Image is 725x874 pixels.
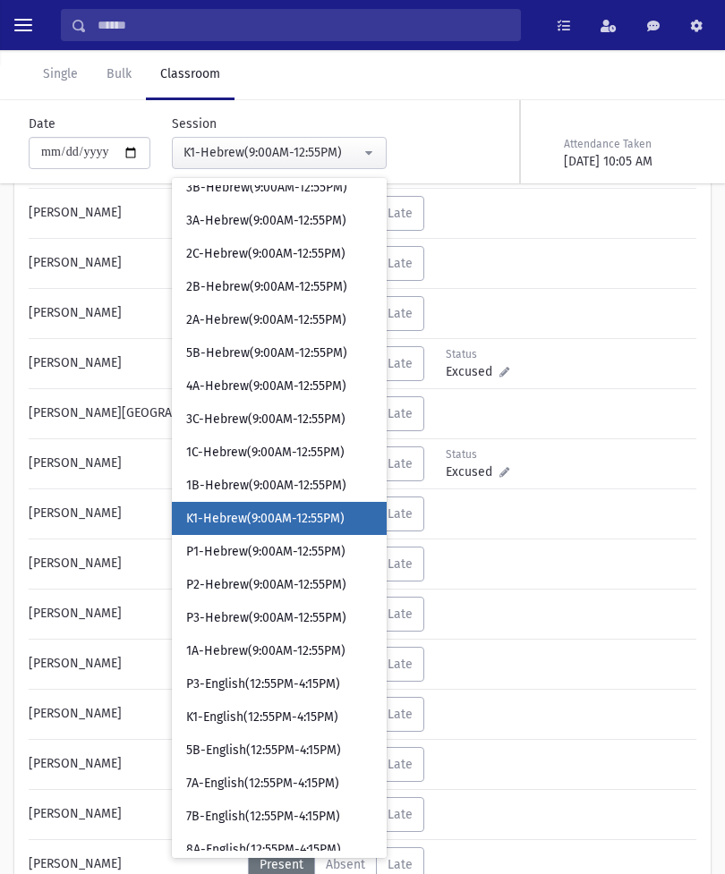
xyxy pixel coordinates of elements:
[20,747,248,782] div: [PERSON_NAME]
[7,9,39,41] button: toggle menu
[388,206,413,221] span: Late
[388,406,413,421] span: Late
[186,543,345,561] span: P1-Hebrew(9:00AM-12:55PM)
[446,462,499,481] span: Excused
[20,396,248,431] div: [PERSON_NAME][GEOGRAPHIC_DATA]
[186,709,338,726] span: K1-English(12:55PM-4:15PM)
[20,697,248,732] div: [PERSON_NAME]
[186,411,345,429] span: 3C-Hebrew(9:00AM-12:55PM)
[388,256,413,271] span: Late
[446,446,525,462] div: Status
[446,362,499,381] span: Excused
[20,296,248,331] div: [PERSON_NAME]
[186,510,345,528] span: K1-Hebrew(9:00AM-12:55PM)
[186,212,346,230] span: 3A-Hebrew(9:00AM-12:55PM)
[20,496,248,531] div: [PERSON_NAME]
[186,742,341,759] span: 5B-English(12:55PM-4:15PM)
[388,607,413,622] span: Late
[20,597,248,632] div: [PERSON_NAME]
[564,152,693,171] div: [DATE] 10:05 AM
[92,50,146,100] a: Bulk
[186,576,346,594] span: P2-Hebrew(9:00AM-12:55PM)
[20,246,248,281] div: [PERSON_NAME]
[186,278,347,296] span: 2B-Hebrew(9:00AM-12:55PM)
[388,707,413,722] span: Late
[388,757,413,772] span: Late
[186,841,341,859] span: 8A-English(12:55PM-4:15PM)
[388,456,413,471] span: Late
[20,547,248,581] div: [PERSON_NAME]
[446,346,525,362] div: Status
[186,444,345,462] span: 1C-Hebrew(9:00AM-12:55PM)
[183,143,361,162] div: K1-Hebrew(9:00AM-12:55PM)
[186,344,347,362] span: 5B-Hebrew(9:00AM-12:55PM)
[388,306,413,321] span: Late
[20,797,248,832] div: [PERSON_NAME]
[20,346,248,381] div: [PERSON_NAME]
[186,245,345,263] span: 2C-Hebrew(9:00AM-12:55PM)
[388,556,413,572] span: Late
[186,477,346,495] span: 1B-Hebrew(9:00AM-12:55PM)
[388,657,413,672] span: Late
[388,356,413,371] span: Late
[186,775,339,793] span: 7A-English(12:55PM-4:15PM)
[388,506,413,522] span: Late
[186,378,346,395] span: 4A-Hebrew(9:00AM-12:55PM)
[186,609,346,627] span: P3-Hebrew(9:00AM-12:55PM)
[29,115,55,133] label: Date
[172,115,217,133] label: Session
[20,647,248,682] div: [PERSON_NAME]
[20,196,248,231] div: [PERSON_NAME]
[20,446,248,481] div: [PERSON_NAME]
[29,50,92,100] a: Single
[186,675,340,693] span: P3-English(12:55PM-4:15PM)
[564,136,693,152] div: Attendance Taken
[186,311,346,329] span: 2A-Hebrew(9:00AM-12:55PM)
[186,808,340,826] span: 7B-English(12:55PM-4:15PM)
[87,9,520,41] input: Search
[186,642,345,660] span: 1A-Hebrew(9:00AM-12:55PM)
[146,50,235,100] a: Classroom
[172,137,387,169] button: K1-Hebrew(9:00AM-12:55PM)
[186,179,347,197] span: 3B-Hebrew(9:00AM-12:55PM)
